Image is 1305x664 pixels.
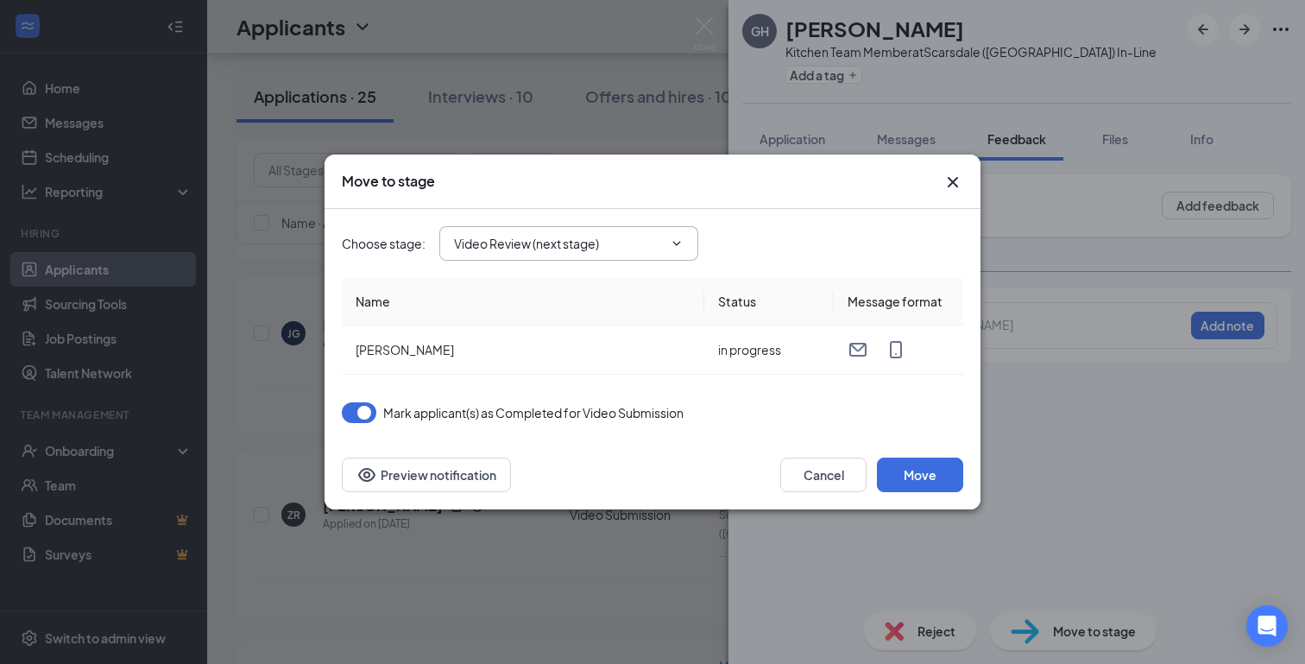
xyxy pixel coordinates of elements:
[848,339,868,360] svg: Email
[886,339,906,360] svg: MobileSms
[383,402,684,423] span: Mark applicant(s) as Completed for Video Submission
[942,172,963,193] svg: Cross
[704,278,834,326] th: Status
[342,172,435,191] h3: Move to stage
[1246,605,1288,647] div: Open Intercom Messenger
[342,278,704,326] th: Name
[780,458,867,492] button: Cancel
[704,326,834,375] td: in progress
[942,172,963,193] button: Close
[670,237,684,250] svg: ChevronDown
[834,278,963,326] th: Message format
[342,234,426,253] span: Choose stage :
[356,342,454,357] span: [PERSON_NAME]
[877,458,963,492] button: Move
[356,465,377,485] svg: Eye
[342,458,511,492] button: Preview notificationEye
